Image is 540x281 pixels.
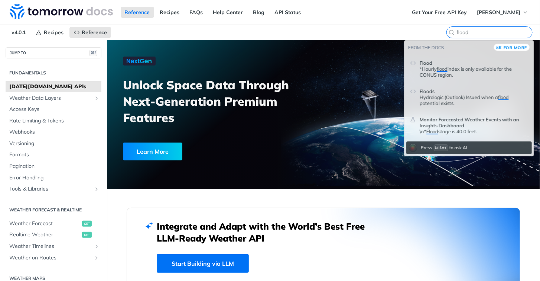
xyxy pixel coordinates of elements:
[9,117,100,125] span: Rate Limiting & Tokens
[7,27,30,38] span: v4.0.1
[420,88,435,94] span: Floods
[494,44,530,51] button: ⌘Kfor more
[6,252,101,264] a: Weather on RoutesShow subpages for Weather on Routes
[9,163,100,170] span: Pagination
[6,207,101,213] h2: Weather Forecast & realtime
[6,172,101,183] a: Error Handling
[10,4,113,19] img: Tomorrow.io Weather API Docs
[123,143,182,160] div: Learn More
[94,255,100,261] button: Show subpages for Weather on Routes
[419,142,469,153] div: Press to ask AI
[496,44,502,51] kbd: ⌘K
[9,151,100,159] span: Formats
[420,66,528,78] p: *Hourly index is only available for the CONUS region.
[6,138,101,149] a: Versioning
[437,66,448,72] span: flood
[420,57,528,66] header: Flood
[6,161,101,172] a: Pagination
[6,127,101,138] a: Webhooks
[9,106,100,113] span: Access Keys
[9,140,100,147] span: Versioning
[449,29,455,35] svg: Search
[6,93,101,104] a: Weather Data LayersShow subpages for Weather Data Layers
[9,243,92,250] span: Weather Timelines
[420,66,528,78] div: Flood
[420,85,528,94] header: Floods
[456,29,532,36] input: Search
[123,143,290,160] a: Learn More
[123,77,332,126] h3: Unlock Space Data Through Next-Generation Premium Features
[209,7,247,18] a: Help Center
[6,229,101,240] a: Realtime Weatherget
[157,254,249,273] a: Start Building via LLM
[434,144,448,151] kbd: Enter
[9,231,80,239] span: Realtime Weather
[6,81,101,92] a: [DATE][DOMAIN_NAME] APIs
[6,241,101,252] a: Weather TimelinesShow subpages for Weather Timelines
[426,128,438,134] span: Flood
[121,7,154,18] a: Reference
[420,94,528,106] p: Hydrologic (Outlook) Issued when a potential exists.
[82,29,107,36] span: Reference
[420,128,528,134] p: \n* stage is 40.0 feet.
[406,82,532,109] a: FloodsHydrologic (Outlook) Issued when afloodpotential exists.
[123,57,156,66] img: NextGen
[186,7,207,18] a: FAQs
[9,174,100,182] span: Error Handling
[6,149,101,160] a: Formats
[271,7,305,18] a: API Status
[6,47,101,58] button: JUMP TO⌘/
[9,128,100,136] span: Webhooks
[477,9,520,16] span: [PERSON_NAME]
[498,94,509,100] span: flood
[420,60,432,66] span: Flood
[473,7,533,18] button: [PERSON_NAME]
[94,186,100,192] button: Show subpages for Tools & Libraries
[420,94,528,106] div: Floods
[94,95,100,101] button: Show subpages for Weather Data Layers
[9,83,100,90] span: [DATE][DOMAIN_NAME] APIs
[408,45,444,50] span: From the docs
[420,116,528,128] span: Monitor Forecasted Weather Events with an Insights Dashboard
[9,185,92,193] span: Tools & Libraries
[406,54,532,81] a: Flood*Hourlyfloodindex is only available for the CONUS region.
[157,220,376,244] h2: Integrate and Adapt with the World’s Best Free LLM-Ready Weather API
[32,27,68,38] a: Recipes
[6,183,101,195] a: Tools & LibrariesShow subpages for Tools & Libraries
[9,254,92,262] span: Weather on Routes
[408,7,471,18] a: Get Your Free API Key
[82,221,92,227] span: get
[9,95,92,102] span: Weather Data Layers
[82,232,92,238] span: get
[69,27,111,38] a: Reference
[420,128,528,134] div: Monitor Forecasted Weather Events with an Insights Dashboard
[44,29,64,36] span: Recipes
[249,7,269,18] a: Blog
[9,220,80,227] span: Weather Forecast
[406,110,532,138] a: Monitor Forecasted Weather Events with an Insights Dashboard\n*Floodstage is 40.0 feet.
[94,243,100,249] button: Show subpages for Weather Timelines
[504,45,527,50] span: for more
[156,7,184,18] a: Recipes
[6,70,101,76] h2: Fundamentals
[6,115,101,127] a: Rate Limiting & Tokens
[6,218,101,229] a: Weather Forecastget
[89,50,97,56] span: ⌘/
[420,114,528,128] header: Monitor Forecasted Weather Events with an Insights Dashboard
[6,104,101,115] a: Access Keys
